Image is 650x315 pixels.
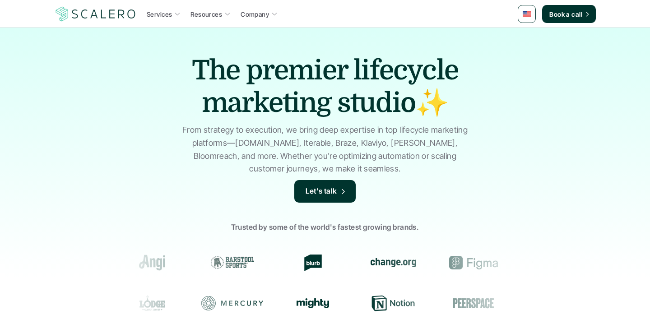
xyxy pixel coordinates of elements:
p: Let's talk [306,185,337,197]
p: Book a call [549,9,582,19]
img: Scalero company logotype [54,5,137,23]
p: From strategy to execution, we bring deep expertise in top lifecycle marketing platforms—[DOMAIN_... [178,124,472,176]
p: Services [147,9,172,19]
p: Company [241,9,269,19]
h1: The premier lifecycle marketing studio✨ [167,54,483,119]
a: Let's talk [294,180,356,203]
p: Resources [190,9,222,19]
a: Book a call [542,5,596,23]
a: Scalero company logotype [54,6,137,22]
